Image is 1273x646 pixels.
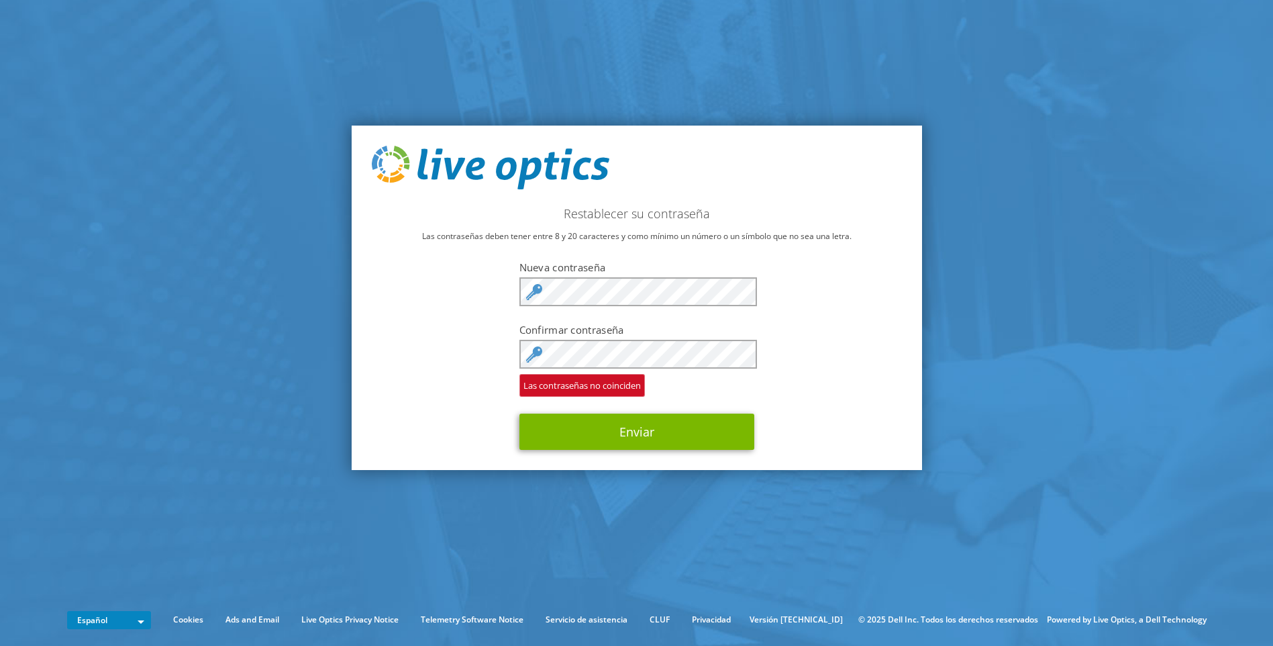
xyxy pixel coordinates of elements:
li: Powered by Live Optics, a Dell Technology [1047,612,1207,627]
label: Nueva contraseña [519,261,754,274]
h2: Restablecer su contraseña [372,206,902,221]
a: Live Optics Privacy Notice [291,612,409,627]
label: Confirmar contraseña [519,323,754,336]
img: live_optics_svg.svg [372,146,609,190]
a: Ads and Email [215,612,289,627]
li: Versión [TECHNICAL_ID] [743,612,850,627]
a: CLUF [640,612,680,627]
a: Servicio de asistencia [536,612,638,627]
p: Las contraseñas deben tener entre 8 y 20 caracteres y como mínimo un número o un símbolo que no s... [372,229,902,244]
a: Telemetry Software Notice [411,612,533,627]
a: Cookies [163,612,213,627]
button: Enviar [519,414,754,450]
span: Las contraseñas no coinciden [519,374,645,397]
a: Privacidad [682,612,741,627]
li: © 2025 Dell Inc. Todos los derechos reservados [852,612,1045,627]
